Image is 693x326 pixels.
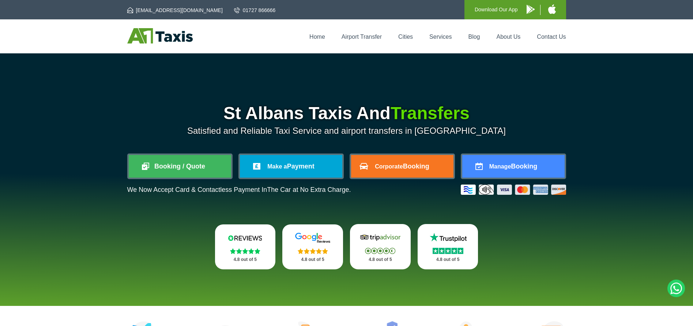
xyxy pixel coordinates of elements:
[309,34,325,40] a: Home
[230,248,260,254] img: Stars
[418,224,478,269] a: Trustpilot Stars 4.8 out of 5
[223,232,267,243] img: Reviews.io
[358,232,402,243] img: Tripadvisor
[497,34,521,40] a: About Us
[234,7,276,14] a: 01727 866666
[433,248,463,254] img: Stars
[298,248,328,254] img: Stars
[290,255,335,264] p: 4.8 out of 5
[127,7,223,14] a: [EMAIL_ADDRESS][DOMAIN_NAME]
[291,232,335,243] img: Google
[468,34,480,40] a: Blog
[489,163,511,170] span: Manage
[358,255,403,264] p: 4.8 out of 5
[351,155,453,178] a: CorporateBooking
[461,185,566,195] img: Credit And Debit Cards
[127,28,193,43] img: A1 Taxis St Albans LTD
[426,232,470,243] img: Trustpilot
[127,126,566,136] p: Satisfied and Reliable Taxi Service and airport transfers in [GEOGRAPHIC_DATA]
[398,34,413,40] a: Cities
[342,34,382,40] a: Airport Transfer
[350,224,411,269] a: Tripadvisor Stars 4.8 out of 5
[240,155,342,178] a: Make aPayment
[375,163,403,170] span: Corporate
[537,34,566,40] a: Contact Us
[267,163,287,170] span: Make a
[129,155,231,178] a: Booking / Quote
[127,105,566,122] h1: St Albans Taxis And
[215,224,276,269] a: Reviews.io Stars 4.8 out of 5
[426,255,470,264] p: 4.8 out of 5
[267,186,351,193] span: The Car at No Extra Charge.
[282,224,343,269] a: Google Stars 4.8 out of 5
[223,255,268,264] p: 4.8 out of 5
[548,4,556,14] img: A1 Taxis iPhone App
[391,103,470,123] span: Transfers
[527,5,535,14] img: A1 Taxis Android App
[475,5,518,14] p: Download Our App
[429,34,452,40] a: Services
[365,248,395,254] img: Stars
[127,186,351,194] p: We Now Accept Card & Contactless Payment In
[462,155,565,178] a: ManageBooking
